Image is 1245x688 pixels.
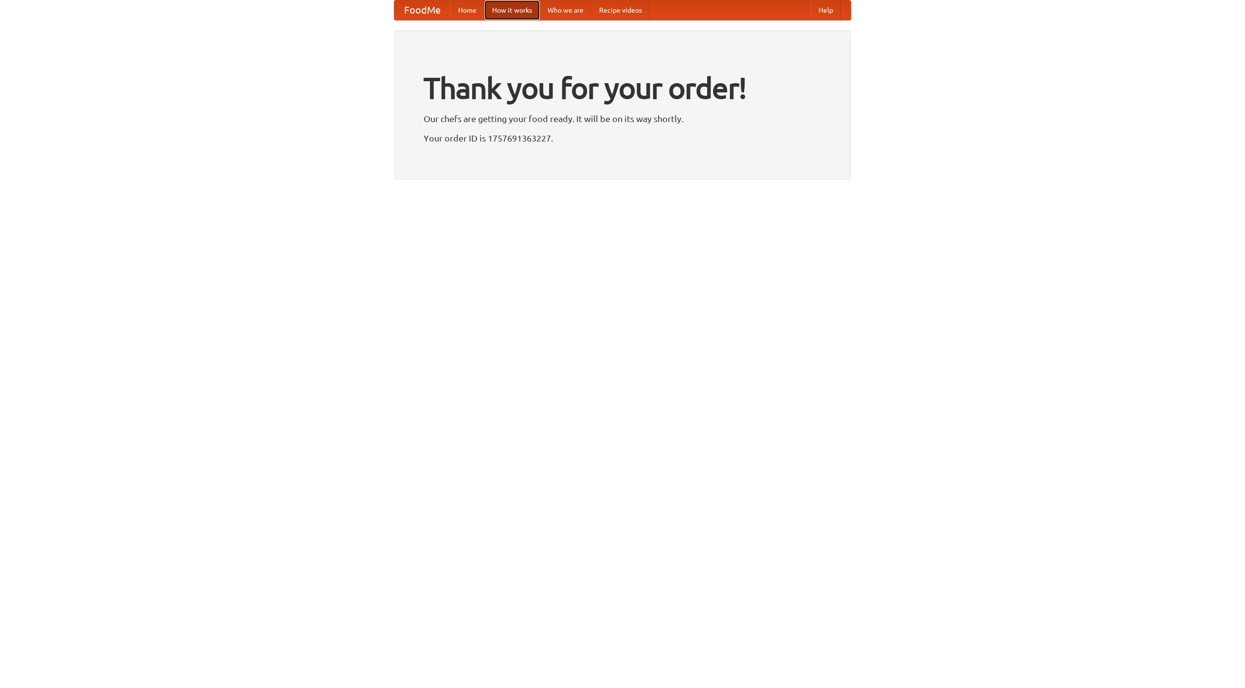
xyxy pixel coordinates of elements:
[540,0,591,20] a: Who we are
[394,0,450,20] a: FoodMe
[450,0,484,20] a: Home
[424,131,821,145] p: Your order ID is 1757691363227.
[424,65,821,111] h1: Thank you for your order!
[484,0,540,20] a: How it works
[424,111,821,126] p: Our chefs are getting your food ready. It will be on its way shortly.
[811,0,841,20] a: Help
[591,0,650,20] a: Recipe videos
